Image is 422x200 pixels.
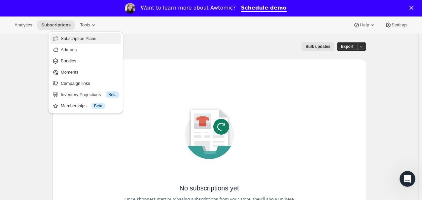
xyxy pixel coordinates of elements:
span: Analytics [15,22,32,28]
button: Tools [76,20,101,30]
a: Schedule demo [241,5,287,12]
button: Moments [50,67,121,78]
button: Analytics [11,20,36,30]
button: Memberships [50,101,121,111]
button: Inventory Projections [50,89,121,100]
div: Want to learn more about Awtomic? [141,5,235,11]
span: Subscriptions [41,22,71,28]
button: Bulk updates [301,42,334,51]
span: Bundles [61,58,76,63]
button: Add-ons [50,45,121,55]
button: Campaign links [50,78,121,89]
button: Bundles [50,56,121,66]
span: Settings [392,22,407,28]
span: Subscription Plans [61,36,96,41]
span: Moments [61,70,78,75]
div: Close [409,6,416,10]
span: Add-ons [61,47,77,52]
button: Subscription Plans [50,33,121,44]
span: Export [341,44,353,49]
span: Beta [108,92,117,97]
p: No subscriptions yet [179,183,239,193]
div: Inventory Projections [61,91,119,98]
button: Export [337,42,357,51]
span: Bulk updates [305,44,330,49]
iframe: Intercom live chat [400,171,415,187]
button: Subscriptions [37,20,75,30]
span: Beta [94,103,102,109]
span: Campaign links [61,81,90,86]
button: Help [349,20,379,30]
span: Help [360,22,369,28]
div: Memberships [61,103,119,109]
img: Profile image for Emily [125,3,135,14]
span: Tools [80,22,90,28]
button: Settings [381,20,411,30]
